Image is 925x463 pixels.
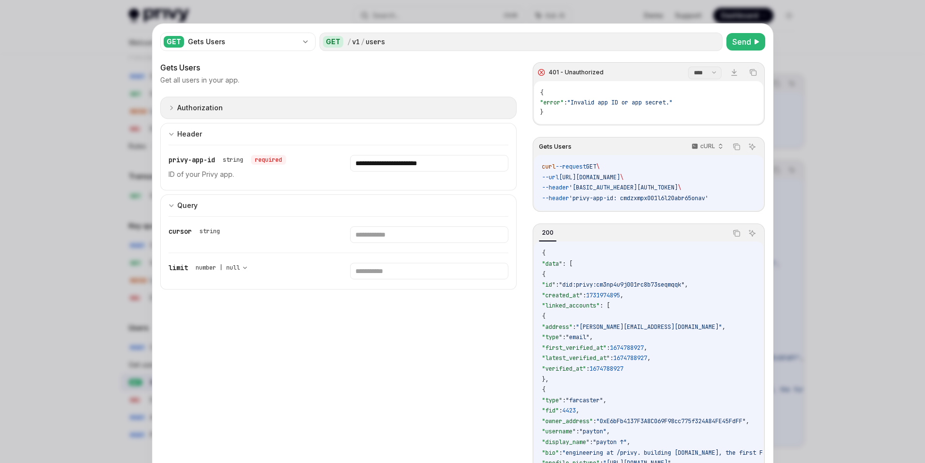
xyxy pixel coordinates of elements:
[542,376,549,383] span: },
[539,143,572,151] span: Gets Users
[579,428,606,435] span: "payton"
[747,66,759,79] button: Copy the contents from the code block
[542,428,576,435] span: "username"
[610,354,613,362] span: :
[562,396,566,404] span: :
[549,69,604,76] div: 401 - Unauthorized
[542,344,606,352] span: "first_verified_at"
[730,140,743,153] button: Copy the contents from the code block
[251,155,286,165] div: required
[542,365,586,373] span: "verified_at"
[542,438,589,446] span: "display_name"
[366,37,385,47] div: users
[361,37,365,47] div: /
[160,97,517,119] button: expand input section
[559,173,620,181] span: [URL][DOMAIN_NAME]
[542,194,569,202] span: --header
[589,365,623,373] span: 1674788927
[539,227,556,239] div: 200
[168,227,192,236] span: cursor
[593,417,596,425] span: :
[542,323,572,331] span: "address"
[732,36,751,48] span: Send
[542,302,600,309] span: "linked_accounts"
[569,194,708,202] span: 'privy-app-id: cmdzxmpx001l6l20abr65onav'
[647,354,651,362] span: ,
[613,354,647,362] span: 1674788927
[603,396,606,404] span: ,
[542,407,559,414] span: "fid"
[542,333,562,341] span: "type"
[678,184,681,191] span: \
[177,128,202,140] div: Header
[540,108,543,116] span: }
[168,169,327,180] p: ID of your Privy app.
[562,407,576,414] span: 4423
[559,449,562,457] span: :
[685,281,688,289] span: ,
[540,89,543,97] span: {
[177,200,198,211] div: Query
[589,333,593,341] span: ,
[160,75,239,85] p: Get all users in your app.
[542,249,545,257] span: {
[542,292,583,299] span: "created_at"
[562,333,566,341] span: :
[644,344,647,352] span: ,
[586,163,596,171] span: GET
[540,99,564,106] span: "error"
[164,36,184,48] div: GET
[542,271,545,278] span: {
[542,386,545,394] span: {
[347,37,351,47] div: /
[746,227,758,240] button: Ask AI
[620,292,623,299] span: ,
[569,184,678,191] span: '[BASIC_AUTH_HEADER][AUTH_TOKEN]
[168,155,286,165] div: privy-app-id
[562,260,572,268] span: : [
[223,156,243,164] div: string
[542,173,559,181] span: --url
[730,227,743,240] button: Copy the contents from the code block
[606,344,610,352] span: :
[627,438,630,446] span: ,
[586,292,620,299] span: 1731974895
[542,417,593,425] span: "owner_address"
[559,281,685,289] span: "did:privy:cm3np4u9j001rc8b73seqmqqk"
[542,281,555,289] span: "id"
[566,396,603,404] span: "farcaster"
[168,263,252,273] div: limit
[576,428,579,435] span: :
[160,194,517,216] button: expand input section
[686,138,727,155] button: cURL
[555,163,586,171] span: --request
[700,142,715,150] p: cURL
[160,123,517,145] button: expand input section
[589,438,593,446] span: :
[566,333,589,341] span: "email"
[200,227,220,235] div: string
[323,36,343,48] div: GET
[746,417,749,425] span: ,
[722,323,725,331] span: ,
[600,302,610,309] span: : [
[572,323,576,331] span: :
[746,140,758,153] button: Ask AI
[160,32,316,52] button: GETGets Users
[606,428,610,435] span: ,
[542,260,562,268] span: "data"
[542,449,559,457] span: "bio"
[564,99,567,106] span: :
[542,184,569,191] span: --header
[596,163,600,171] span: \
[559,407,562,414] span: :
[726,33,765,51] button: Send
[610,344,644,352] span: 1674788927
[352,37,360,47] div: v1
[542,354,610,362] span: "latest_verified_at"
[620,173,623,181] span: \
[542,163,555,171] span: curl
[168,226,224,236] div: cursor
[555,281,559,289] span: :
[188,37,298,47] div: Gets Users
